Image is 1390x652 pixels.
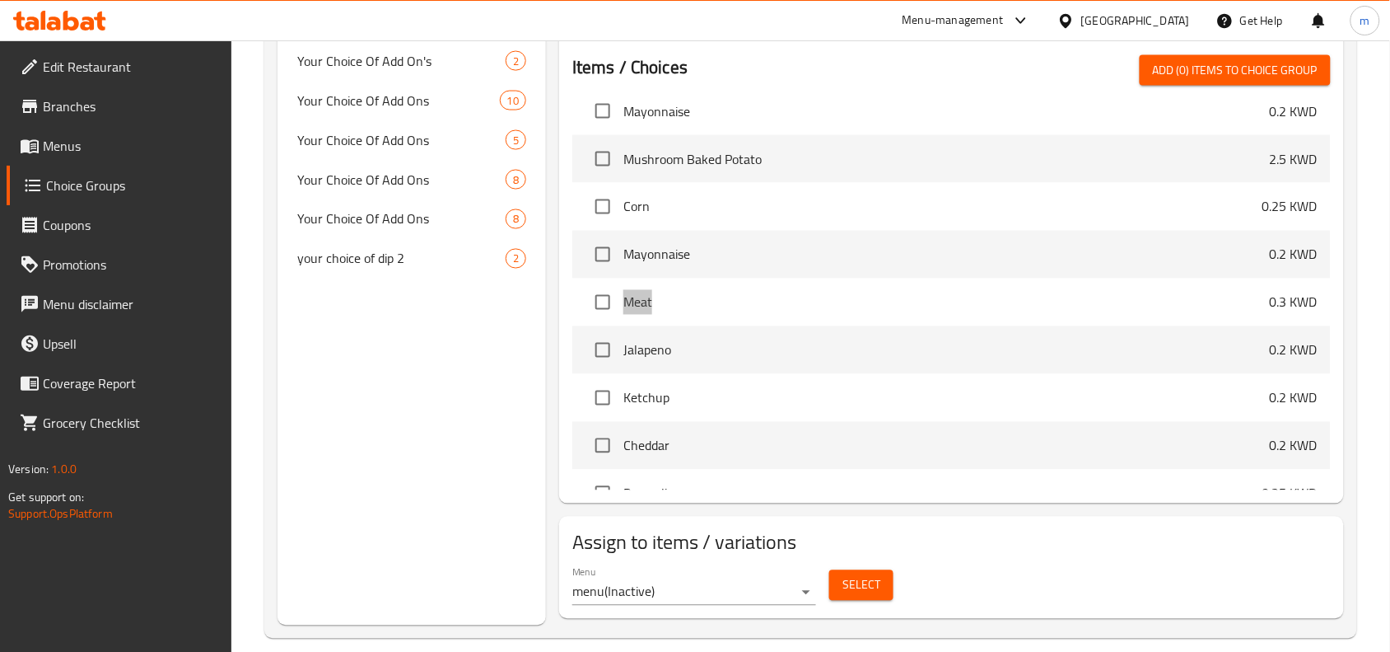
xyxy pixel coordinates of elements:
[623,484,1262,504] span: Broccoli
[7,324,232,364] a: Upsell
[903,11,1004,30] div: Menu-management
[297,209,506,229] span: Your Choice Of Add Ons
[623,340,1270,360] span: Jalapeno
[7,47,232,87] a: Edit Restaurant
[506,54,525,69] span: 2
[572,530,1331,556] h2: Assign to items / variations
[43,57,219,77] span: Edit Restaurant
[8,503,113,524] a: Support.OpsPlatform
[7,245,232,284] a: Promotions
[842,575,880,596] span: Select
[585,333,620,368] span: Select choice
[506,212,525,227] span: 8
[297,51,506,71] span: Your Choice Of Add On's
[1081,12,1190,30] div: [GEOGRAPHIC_DATA]
[43,334,219,354] span: Upsell
[623,149,1270,169] span: Mushroom Baked Potato
[43,215,219,235] span: Coupons
[572,567,596,577] label: Menu
[506,209,526,229] div: Choices
[278,199,546,239] div: Your Choice Of Add Ons8
[1262,484,1318,504] p: 0.25 KWD
[506,249,526,269] div: Choices
[585,476,620,511] span: Select choice
[7,284,232,324] a: Menu disclaimer
[1262,197,1318,217] p: 0.25 KWD
[585,429,620,463] span: Select choice
[1270,436,1318,456] p: 0.2 KWD
[506,133,525,148] span: 5
[623,101,1270,121] span: Mayonnaise
[7,205,232,245] a: Coupons
[278,120,546,160] div: Your Choice Of Add Ons5
[297,130,506,150] span: Your Choice Of Add Ons
[278,81,546,120] div: Your Choice Of Add Ons10
[623,245,1270,265] span: Mayonnaise
[1270,293,1318,312] p: 0.3 KWD
[1270,340,1318,360] p: 0.2 KWD
[278,41,546,81] div: Your Choice Of Add On's2
[1270,245,1318,265] p: 0.2 KWD
[1270,149,1318,169] p: 2.5 KWD
[7,403,232,443] a: Grocery Checklist
[623,293,1270,312] span: Meat
[506,130,526,150] div: Choices
[623,197,1262,217] span: Corn
[8,458,49,480] span: Version:
[7,364,232,403] a: Coverage Report
[7,126,232,166] a: Menus
[297,91,499,110] span: Your Choice Of Add Ons
[43,413,219,433] span: Grocery Checklist
[46,176,219,195] span: Choice Groups
[501,93,525,109] span: 10
[500,91,526,110] div: Choices
[623,388,1270,408] span: Ketchup
[43,136,219,156] span: Menus
[506,172,525,188] span: 8
[506,51,526,71] div: Choices
[7,87,232,126] a: Branches
[297,249,506,269] span: your choice of dip 2
[1140,55,1331,86] button: Add (0) items to choice group
[297,170,506,190] span: Your Choice Of Add Ons
[623,436,1270,456] span: Cheddar
[1153,60,1318,81] span: Add (0) items to choice group
[829,570,893,601] button: Select
[585,285,620,320] span: Select choice
[8,486,84,508] span: Get support on:
[1360,12,1370,30] span: m
[51,458,77,480] span: 1.0.0
[1270,388,1318,408] p: 0.2 KWD
[585,381,620,415] span: Select choice
[43,96,219,116] span: Branches
[1270,101,1318,121] p: 0.2 KWD
[43,373,219,393] span: Coverage Report
[43,294,219,314] span: Menu disclaimer
[7,166,232,205] a: Choice Groups
[585,94,620,129] span: Select choice
[278,239,546,279] div: your choice of dip 22
[506,251,525,267] span: 2
[572,55,688,80] h2: Items / Choices
[585,237,620,272] span: Select choice
[278,160,546,199] div: Your Choice Of Add Ons8
[585,190,620,224] span: Select choice
[43,255,219,274] span: Promotions
[572,579,816,606] div: menu(Inactive)
[506,170,526,190] div: Choices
